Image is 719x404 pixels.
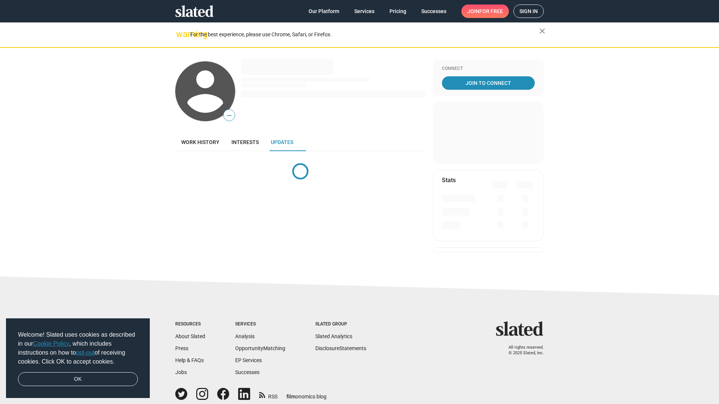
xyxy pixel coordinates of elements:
mat-icon: warning [176,30,185,39]
a: Press [175,345,188,351]
a: Jobs [175,369,187,375]
a: Our Platform [303,4,345,18]
mat-icon: close [538,27,547,36]
a: Updates [265,133,299,151]
div: Services [235,321,285,327]
div: Resources [175,321,205,327]
div: Slated Group [315,321,366,327]
a: opt-out [76,349,95,356]
span: Join To Connect [443,76,533,90]
span: Interests [231,139,259,145]
mat-card-title: Stats [442,176,456,184]
span: Services [354,4,374,18]
span: Sign in [519,5,538,18]
a: Interests [225,133,265,151]
a: Analysis [235,333,255,339]
a: Pricing [383,4,412,18]
span: Successes [421,4,446,18]
a: Work history [175,133,225,151]
a: EP Services [235,357,262,363]
a: Help & FAQs [175,357,204,363]
a: Join To Connect [442,76,535,90]
span: Pricing [389,4,406,18]
span: — [224,111,235,120]
a: Cookie Policy [33,340,69,347]
span: for free [479,4,503,18]
span: Welcome! Slated uses cookies as described in our , which includes instructions on how to of recei... [18,330,138,366]
a: dismiss cookie message [18,372,138,386]
p: All rights reserved. © 2025 Slated, Inc. [501,345,544,356]
span: Work history [181,139,219,145]
a: Slated Analytics [315,333,352,339]
a: RSS [259,389,277,400]
a: Successes [235,369,260,375]
a: Sign in [513,4,544,18]
a: Successes [415,4,452,18]
span: Updates [271,139,293,145]
span: Our Platform [309,4,339,18]
span: Join [467,4,503,18]
div: For the best experience, please use Chrome, Safari, or Firefox. [190,30,539,40]
div: Connect [442,66,535,72]
a: filmonomics blog [286,387,327,400]
a: OpportunityMatching [235,345,285,351]
span: film [286,394,295,400]
a: About Slated [175,333,205,339]
a: Joinfor free [461,4,509,18]
a: Services [348,4,380,18]
div: cookieconsent [6,318,150,398]
a: DisclosureStatements [315,345,366,351]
